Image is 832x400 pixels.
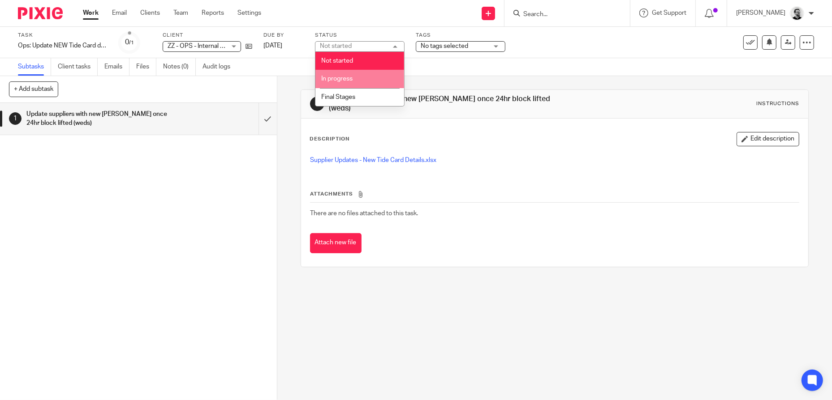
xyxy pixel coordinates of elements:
a: Clients [140,9,160,17]
button: + Add subtask [9,81,58,97]
input: Search [522,11,603,19]
img: Pixie [18,7,63,19]
div: 1 [310,97,324,111]
h1: Update suppliers with new [PERSON_NAME] once 24hr block lifted (weds) [26,107,175,130]
a: Emails [104,58,129,76]
span: No tags selected [421,43,468,49]
span: Get Support [652,10,686,16]
small: /1 [129,40,134,45]
div: 0 [125,37,134,47]
span: Attachments [310,191,353,196]
label: Due by [263,32,304,39]
button: Attach new file [310,233,362,253]
a: Work [83,9,99,17]
div: Not started [320,43,352,49]
div: Instructions [756,100,799,107]
div: Ops: Update NEW Tide Card details with suppliers [18,41,108,50]
a: Client tasks [58,58,98,76]
label: Client [163,32,252,39]
label: Tags [416,32,505,39]
img: Jack_2025.jpg [790,6,804,21]
span: [DATE] [263,43,282,49]
a: Subtasks [18,58,51,76]
span: Not started [321,58,353,64]
label: Status [315,32,405,39]
p: [PERSON_NAME] [736,9,785,17]
label: Task [18,32,108,39]
a: Reports [202,9,224,17]
span: ZZ - OPS - Internal Ops [168,43,232,49]
a: Notes (0) [163,58,196,76]
button: Edit description [737,132,799,146]
a: Email [112,9,127,17]
span: In progress [321,76,353,82]
a: Supplier Updates - New Tide Card Details.xlsx [310,157,437,163]
a: Files [136,58,156,76]
span: Final Stages [321,94,355,100]
h1: Update suppliers with new [PERSON_NAME] once 24hr block lifted (weds) [329,94,573,114]
span: There are no files attached to this task. [310,210,418,217]
a: Audit logs [203,58,237,76]
div: 1 [9,112,22,125]
a: Team [173,9,188,17]
p: Description [310,136,350,143]
a: Settings [237,9,261,17]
